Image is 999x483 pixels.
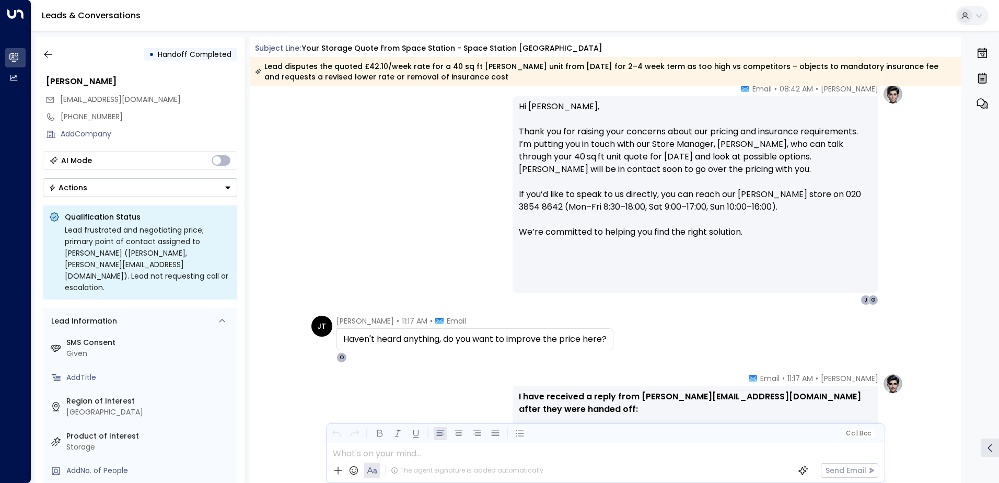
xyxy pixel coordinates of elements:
div: AddTitle [66,372,233,383]
span: Subject Line: [255,43,301,53]
div: Button group with a nested menu [43,178,237,197]
p: Hi [PERSON_NAME], Thank you for raising your concerns about our pricing and insurance requirement... [519,100,872,251]
strong: I have received a reply from [PERSON_NAME][EMAIL_ADDRESS][DOMAIN_NAME] after they were handed off: [519,390,863,415]
div: • [149,45,154,64]
div: AddCompany [61,129,237,140]
span: Email [752,84,772,94]
span: 11:17 AM [787,373,813,384]
span: • [774,84,777,94]
span: • [782,373,785,384]
div: [PHONE_NUMBER] [61,111,237,122]
div: Storage [66,442,233,453]
span: [PERSON_NAME] [821,84,878,94]
span: • [397,316,399,326]
span: Cc Bcc [845,430,870,437]
a: Leads & Conversations [42,9,141,21]
div: O [336,352,347,363]
label: Product of Interest [66,431,233,442]
img: profile-logo.png [882,373,903,394]
div: G [868,295,878,305]
div: J [861,295,871,305]
label: Region of Interest [66,396,233,407]
div: The agent signature is added automatically [391,466,543,475]
span: | [856,430,858,437]
button: Undo [330,427,343,440]
span: 08:42 AM [780,84,813,94]
button: Cc|Bcc [841,429,875,439]
span: Email [760,373,780,384]
div: [PERSON_NAME] [46,75,237,88]
span: jonathantayar@hotmail.com [60,94,181,105]
div: Haven't heard anything, do you want to improve the price here? [343,333,607,346]
span: • [816,373,818,384]
div: Your storage quote from Space Station - Space Station [GEOGRAPHIC_DATA] [302,43,602,54]
span: • [430,316,433,326]
p: Qualification Status [65,212,231,222]
div: AI Mode [61,155,92,166]
div: Lead disputes the quoted £42.10/week rate for a 40 sq ft [PERSON_NAME] unit from [DATE] for 2–4 w... [255,61,956,82]
div: Actions [49,183,87,192]
button: Actions [43,178,237,197]
div: AddNo. of People [66,465,233,476]
span: • [816,84,818,94]
img: profile-logo.png [882,84,903,105]
span: Email [447,316,466,326]
div: JT [311,316,332,337]
span: [EMAIL_ADDRESS][DOMAIN_NAME] [60,94,181,105]
div: Given [66,348,233,359]
span: 11:17 AM [402,316,427,326]
div: Lead Information [48,316,117,327]
div: Lead frustrated and negotiating price; primary point of contact assigned to [PERSON_NAME] ([PERSO... [65,224,231,293]
span: [PERSON_NAME] [336,316,394,326]
label: SMS Consent [66,337,233,348]
span: Handoff Completed [158,49,231,60]
div: [GEOGRAPHIC_DATA] [66,407,233,418]
button: Redo [348,427,361,440]
span: [PERSON_NAME] [821,373,878,384]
